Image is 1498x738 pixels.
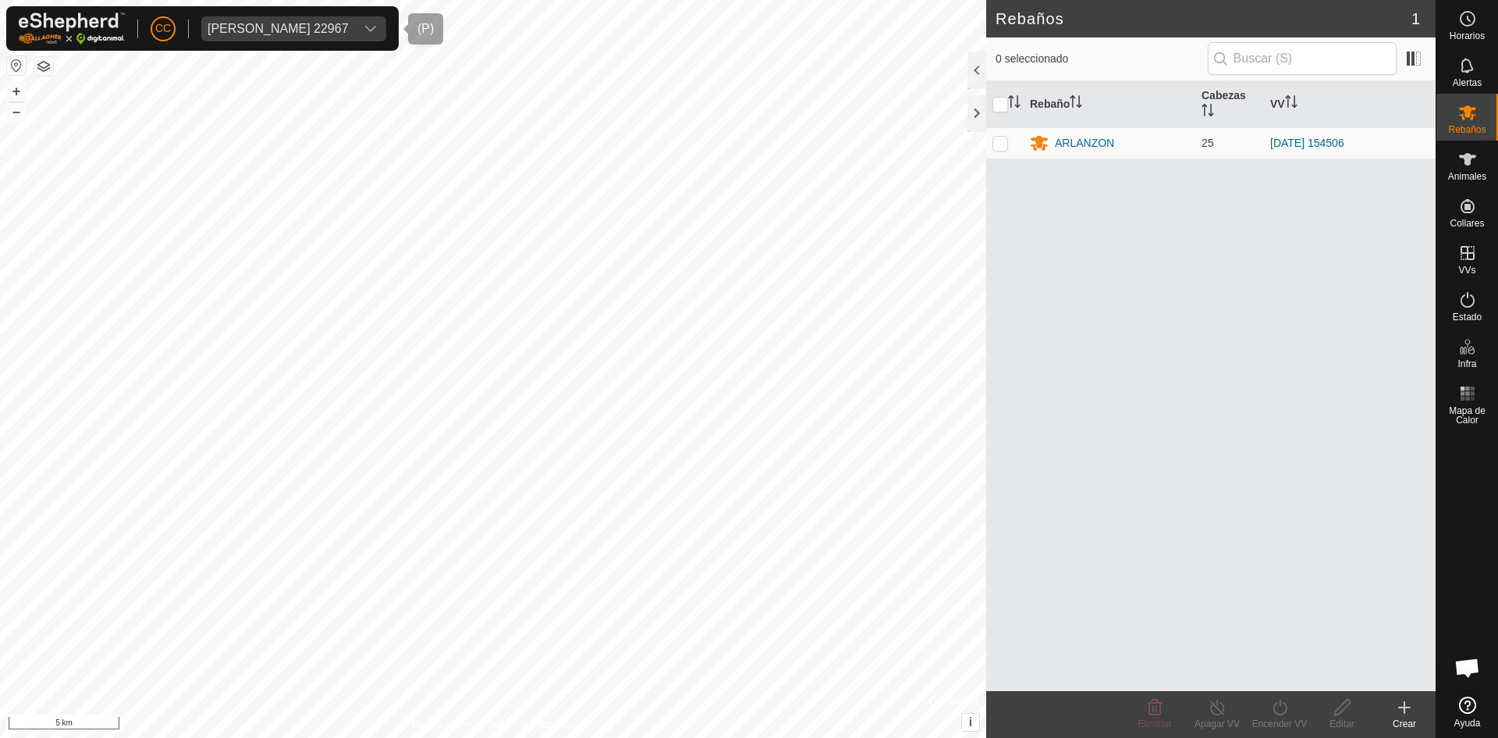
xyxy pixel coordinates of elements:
span: CC [155,20,171,37]
span: Mapa de Calor [1440,406,1494,425]
a: [DATE] 154506 [1270,137,1344,149]
span: Collares [1450,219,1484,228]
span: Horarios [1450,31,1485,41]
div: Crear [1373,717,1436,731]
p-sorticon: Activar para ordenar [1285,98,1297,110]
div: Apagar VV [1186,717,1248,731]
span: 25 [1202,137,1214,149]
span: Alertas [1453,78,1482,87]
h2: Rebaños [996,9,1411,28]
span: 0 seleccionado [996,51,1208,67]
span: VVs [1458,266,1475,275]
div: dropdown trigger [355,16,386,41]
a: Contáctenos [521,718,573,732]
span: i [969,715,972,729]
p-sorticon: Activar para ordenar [1070,98,1082,110]
div: Editar [1311,717,1373,731]
span: Infra [1457,359,1476,369]
span: Eliminar [1138,718,1171,729]
span: Rebaños [1448,125,1486,134]
button: – [7,102,26,121]
span: Animales [1448,172,1486,181]
a: Política de Privacidad [413,718,502,732]
p-sorticon: Activar para ordenar [1008,98,1021,110]
button: Capas del Mapa [34,57,53,76]
button: + [7,82,26,101]
img: Logo Gallagher [19,12,125,45]
button: i [962,714,979,731]
th: Cabezas [1195,81,1264,128]
div: Encender VV [1248,717,1311,731]
span: 1 [1411,7,1420,30]
th: Rebaño [1024,81,1195,128]
button: Restablecer Mapa [7,56,26,75]
p-sorticon: Activar para ordenar [1202,106,1214,119]
th: VV [1264,81,1436,128]
span: Ayuda [1454,718,1481,728]
div: [PERSON_NAME] 22967 [208,23,349,35]
a: Ayuda [1436,690,1498,734]
span: Estado [1453,312,1482,322]
div: Chat abierto [1444,644,1491,691]
input: Buscar (S) [1208,42,1397,75]
div: ARLANZON [1055,135,1114,152]
span: Carlos Bodas Velasco 22967 [201,16,355,41]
